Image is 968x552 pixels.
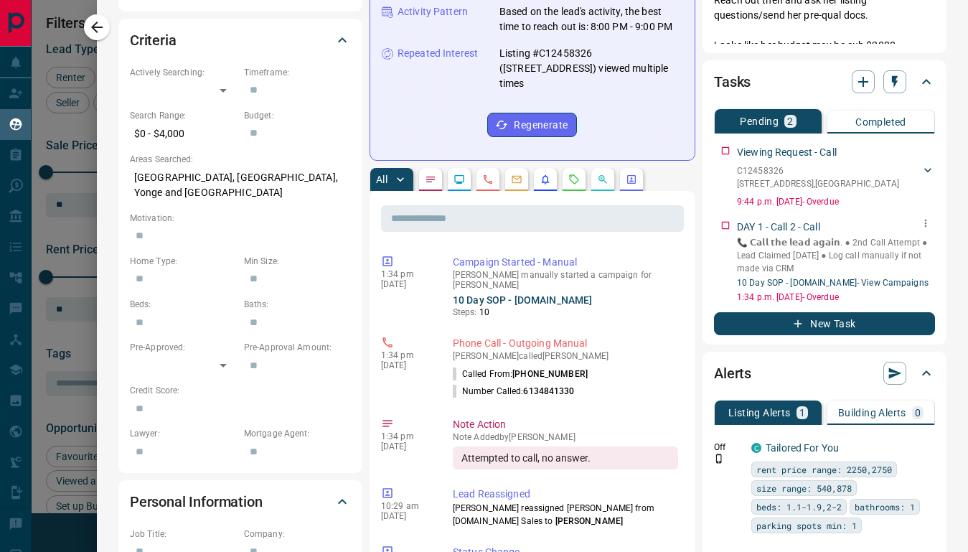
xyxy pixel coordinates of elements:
[714,312,935,335] button: New Task
[130,66,237,79] p: Actively Searching:
[799,408,805,418] p: 1
[130,166,351,205] p: [GEOGRAPHIC_DATA], [GEOGRAPHIC_DATA], Yonge and [GEOGRAPHIC_DATA]
[728,408,791,418] p: Listing Alerts
[737,162,935,193] div: C12458326[STREET_ADDRESS],[GEOGRAPHIC_DATA]
[130,341,237,354] p: Pre-Approved:
[130,109,237,122] p: Search Range:
[244,341,351,354] p: Pre-Approval Amount:
[453,255,678,270] p: Campaign Started - Manual
[453,368,588,380] p: Called From:
[756,500,842,514] span: beds: 1.1-1.9,2-2
[244,109,351,122] p: Budget:
[714,441,743,454] p: Off
[714,70,751,93] h2: Tasks
[130,23,351,57] div: Criteria
[453,446,678,469] div: Attempted to call, no answer.
[737,236,935,275] p: 📞 𝗖𝗮𝗹𝗹 𝘁𝗵𝗲 𝗹𝗲𝗮𝗱 𝗮𝗴𝗮𝗶𝗻. ● 2nd Call Attempt ● Lead Claimed [DATE] ‎● Log call manually if not made ...
[756,518,857,533] span: parking spots min: 1
[453,487,678,502] p: Lead Reassigned
[130,122,237,146] p: $0 - $4,000
[244,298,351,311] p: Baths:
[756,462,892,477] span: rent price range: 2250,2750
[381,279,431,289] p: [DATE]
[766,442,839,454] a: Tailored For You
[425,174,436,185] svg: Notes
[130,153,351,166] p: Areas Searched:
[512,369,588,379] span: [PHONE_NUMBER]
[398,46,478,61] p: Repeated Interest
[130,485,351,519] div: Personal Information
[244,528,351,541] p: Company:
[838,408,906,418] p: Building Alerts
[737,177,899,190] p: [STREET_ADDRESS] , [GEOGRAPHIC_DATA]
[244,427,351,440] p: Mortgage Agent:
[453,336,678,351] p: Phone Call - Outgoing Manual
[130,427,237,440] p: Lawyer:
[479,307,489,317] span: 10
[381,441,431,452] p: [DATE]
[381,269,431,279] p: 1:34 pm
[453,417,678,432] p: Note Action
[130,212,351,225] p: Motivation:
[511,174,522,185] svg: Emails
[453,270,678,290] p: [PERSON_NAME] manually started a campaign for [PERSON_NAME]
[244,66,351,79] p: Timeframe:
[130,29,177,52] h2: Criteria
[487,113,577,137] button: Regenerate
[540,174,551,185] svg: Listing Alerts
[381,431,431,441] p: 1:34 pm
[756,481,852,495] span: size range: 540,878
[714,362,751,385] h2: Alerts
[381,350,431,360] p: 1:34 pm
[737,220,820,235] p: DAY 1 - Call 2 - Call
[737,164,899,177] p: C12458326
[737,291,935,304] p: 1:34 p.m. [DATE] - Overdue
[453,502,678,528] p: [PERSON_NAME] reassigned [PERSON_NAME] from [DOMAIN_NAME] Sales to
[555,516,623,526] span: [PERSON_NAME]
[737,278,929,288] a: 10 Day SOP - [DOMAIN_NAME]- View Campaigns
[130,528,237,541] p: Job Title:
[499,46,683,91] p: Listing #C12458326 ([STREET_ADDRESS]) viewed multiple times
[737,145,837,160] p: Viewing Request - Call
[453,385,575,398] p: Number Called:
[453,432,678,442] p: Note Added by [PERSON_NAME]
[714,454,724,464] svg: Push Notification Only
[130,298,237,311] p: Beds:
[381,511,431,521] p: [DATE]
[740,116,779,126] p: Pending
[381,360,431,370] p: [DATE]
[130,490,263,513] h2: Personal Information
[714,65,935,99] div: Tasks
[453,294,592,306] a: 10 Day SOP - [DOMAIN_NAME]
[499,4,683,34] p: Based on the lead's activity, the best time to reach out is: 8:00 PM - 9:00 PM
[915,408,921,418] p: 0
[482,174,494,185] svg: Calls
[787,116,793,126] p: 2
[568,174,580,185] svg: Requests
[130,255,237,268] p: Home Type:
[454,174,465,185] svg: Lead Browsing Activity
[714,356,935,390] div: Alerts
[381,501,431,511] p: 10:29 am
[626,174,637,185] svg: Agent Actions
[737,195,935,208] p: 9:44 p.m. [DATE] - Overdue
[453,306,678,319] p: Steps:
[855,117,906,127] p: Completed
[130,384,351,397] p: Credit Score:
[376,174,387,184] p: All
[398,4,468,19] p: Activity Pattern
[523,386,574,396] span: 6134841330
[453,351,678,361] p: [PERSON_NAME] called [PERSON_NAME]
[855,500,915,514] span: bathrooms: 1
[244,255,351,268] p: Min Size:
[597,174,608,185] svg: Opportunities
[751,443,761,453] div: condos.ca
